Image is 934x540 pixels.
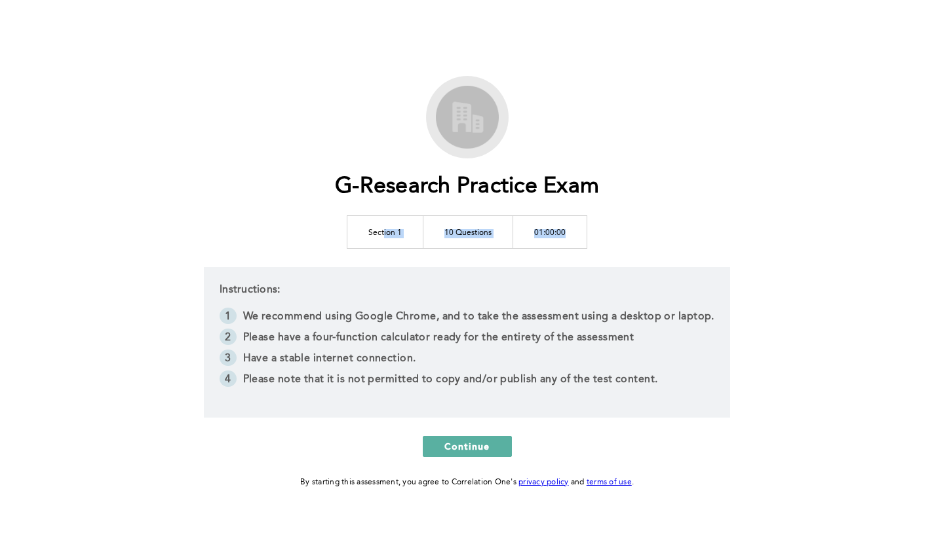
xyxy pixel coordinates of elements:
li: Have a stable internet connection. [220,350,714,370]
img: G-Research [431,81,503,153]
h1: G-Research Practice Exam [335,173,599,200]
a: privacy policy [518,478,569,486]
div: By starting this assessment, you agree to Correlation One's and . [300,475,634,490]
li: We recommend using Google Chrome, and to take the assessment using a desktop or laptop. [220,308,714,329]
td: Section 1 [347,215,423,248]
span: Continue [444,440,490,452]
button: Continue [423,436,512,457]
li: Please note that it is not permitted to copy and/or publish any of the test content. [220,370,714,391]
div: Instructions: [204,267,730,418]
li: Please have a four-function calculator ready for the entirety of the assessment [220,329,714,350]
a: terms of use [587,478,632,486]
td: 10 Questions [423,215,513,248]
td: 01:00:00 [513,215,587,248]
